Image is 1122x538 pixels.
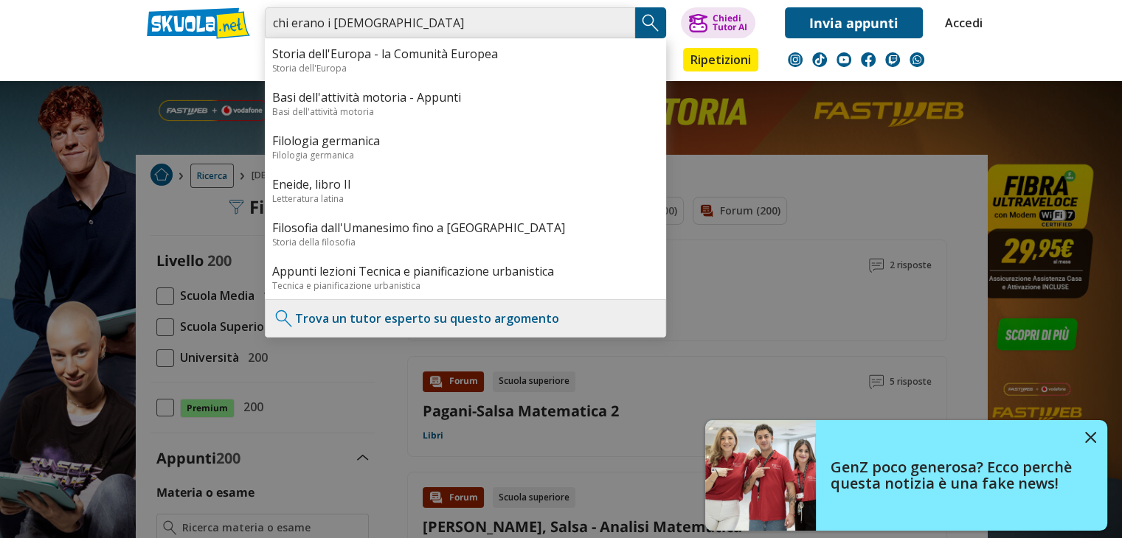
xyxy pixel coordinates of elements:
img: WhatsApp [910,52,924,67]
img: instagram [788,52,803,67]
div: Basi dell'attività motoria [272,105,659,118]
a: Storia dell'Europa - la Comunità Europea [272,46,659,62]
div: Tecnica e pianificazione urbanistica [272,279,659,292]
img: youtube [837,52,851,67]
a: Basi dell'attività motoria - Appunti [272,89,659,105]
a: GenZ poco generosa? Ecco perchè questa notizia è una fake news! [705,420,1107,531]
input: Cerca appunti, riassunti o versioni [265,7,635,38]
img: facebook [861,52,876,67]
a: Appunti lezioni Tecnica e pianificazione urbanistica [272,263,659,279]
img: Trova un tutor esperto [273,307,295,329]
button: Search Button [635,7,666,38]
a: Invia appunti [785,7,923,38]
div: Storia dell'Europa [272,62,659,74]
a: Accedi [945,7,976,38]
a: Eneide, libro II [272,176,659,192]
a: Filologia germanica [272,133,659,149]
a: Ripetizioni [683,48,758,71]
img: Cerca appunti, riassunti o versioni [640,12,662,34]
h4: GenZ poco generosa? Ecco perchè questa notizia è una fake news! [831,459,1074,492]
div: Chiedi Tutor AI [712,14,747,32]
div: Filologia germanica [272,149,659,161]
a: Trova un tutor esperto su questo argomento [295,310,559,326]
img: twitch [885,52,900,67]
div: Storia della filosofia [272,236,659,248]
img: tiktok [812,52,827,67]
a: Appunti [261,48,328,74]
a: Filosofia dall'Umanesimo fino a [GEOGRAPHIC_DATA] [272,220,659,236]
div: Letteratura latina [272,192,659,205]
button: ChiediTutor AI [681,7,755,38]
img: close [1085,432,1096,443]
